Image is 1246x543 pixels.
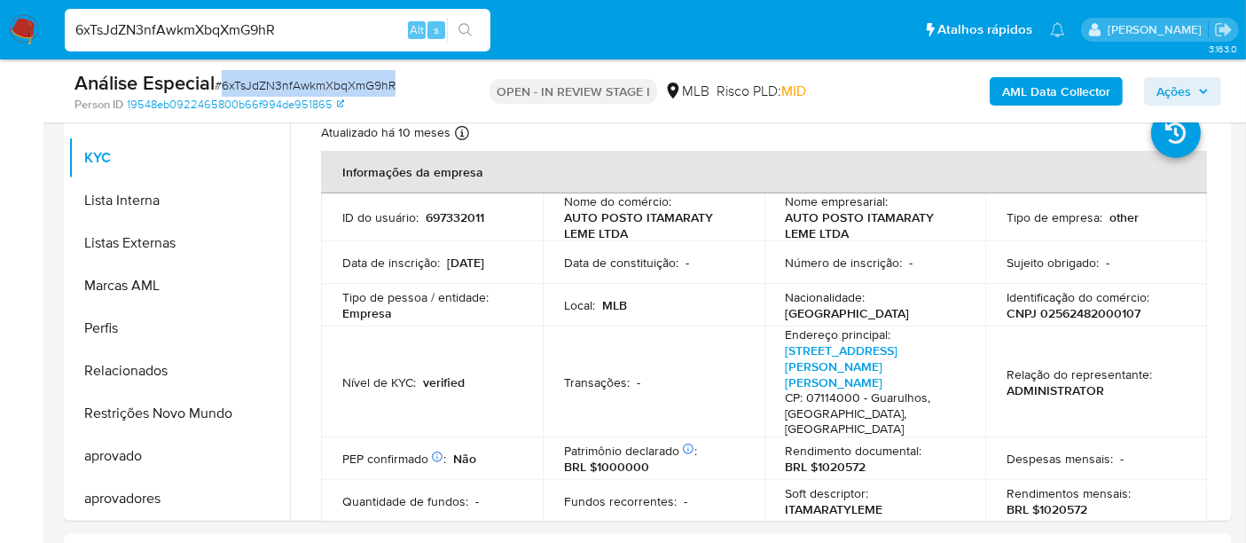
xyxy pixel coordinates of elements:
b: AML Data Collector [1002,77,1110,106]
p: laisa.felismino@mercadolivre.com [1108,21,1208,38]
p: - [910,255,913,271]
p: Rendimentos mensais : [1007,485,1131,501]
span: s [434,21,439,38]
a: Sair [1214,20,1233,39]
p: Quantidade de fundos : [342,493,468,509]
a: [STREET_ADDRESS][PERSON_NAME][PERSON_NAME] [786,342,898,391]
p: other [1109,209,1139,225]
p: Soft descriptor : [786,485,869,501]
p: Nome empresarial : [786,193,889,209]
p: - [1120,451,1124,467]
button: search-icon [447,18,483,43]
p: Tipo de pessoa / entidade : [342,289,489,305]
p: Data de constituição : [564,255,678,271]
p: BRL $1020572 [1007,501,1087,517]
button: Listas Externas [68,222,290,264]
p: verified [423,374,465,390]
p: Patrimônio declarado : [564,443,697,459]
p: BRL $1000000 [564,459,649,475]
p: Fundos recorrentes : [564,493,677,509]
button: AML Data Collector [990,77,1123,106]
p: Identificação do comércio : [1007,289,1149,305]
button: aprovado [68,435,290,477]
p: Local : [564,297,595,313]
p: ITAMARATYLEME [786,501,883,517]
p: Tipo de empresa : [1007,209,1102,225]
button: Perfis [68,307,290,350]
p: - [1106,255,1109,271]
p: Nome do comércio : [564,193,671,209]
p: [DATE] [447,255,484,271]
p: - [684,493,687,509]
p: ADMINISTRATOR [1007,382,1104,398]
p: AUTO POSTO ITAMARATY LEME LTDA [786,209,958,241]
p: Transações : [564,374,630,390]
p: Número de inscrição : [786,255,903,271]
p: Nacionalidade : [786,289,866,305]
button: KYC [68,137,290,179]
p: - [686,255,689,271]
p: Despesas mensais : [1007,451,1113,467]
button: Marcas AML [68,264,290,307]
p: - [475,493,479,509]
a: Notificações [1050,22,1065,37]
button: Ações [1144,77,1221,106]
span: Risco PLD: [717,82,806,101]
b: Person ID [74,97,123,113]
p: OPEN - IN REVIEW STAGE I [490,79,657,104]
p: PEP confirmado : [342,451,446,467]
button: Restrições Novo Mundo [68,392,290,435]
button: aprovadores [68,477,290,520]
p: 697332011 [426,209,484,225]
p: MLB [602,297,627,313]
p: Não [453,451,476,467]
p: BRL $1020572 [786,459,866,475]
span: Atalhos rápidos [937,20,1032,39]
p: Rendimento documental : [786,443,922,459]
a: 19548eb0922465800b66f994de951865 [127,97,344,113]
p: Data de inscrição : [342,255,440,271]
b: Análise Especial [74,68,215,97]
p: CNPJ 02562482000107 [1007,305,1140,321]
span: MID [781,81,806,101]
div: MLB [664,82,709,101]
p: Empresa [342,305,392,321]
p: Sujeito obrigado : [1007,255,1099,271]
span: Alt [410,21,424,38]
input: Pesquise usuários ou casos... [65,19,490,42]
span: 3.163.0 [1209,42,1237,56]
p: [GEOGRAPHIC_DATA] [786,305,910,321]
p: Nível de KYC : [342,374,416,390]
p: Atualizado há 10 meses [321,124,451,141]
p: ID do usuário : [342,209,419,225]
p: AUTO POSTO ITAMARATY LEME LTDA [564,209,736,241]
span: Ações [1156,77,1191,106]
span: # 6xTsJdZN3nfAwkmXbqXmG9hR [215,76,396,94]
button: Lista Interna [68,179,290,222]
th: Informações da empresa [321,151,1207,193]
h4: CP: 07114000 - Guarulhos, [GEOGRAPHIC_DATA], [GEOGRAPHIC_DATA] [786,390,958,437]
p: Endereço principal : [786,327,891,342]
p: - [637,374,640,390]
button: Relacionados [68,350,290,392]
p: Relação do representante : [1007,366,1152,382]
